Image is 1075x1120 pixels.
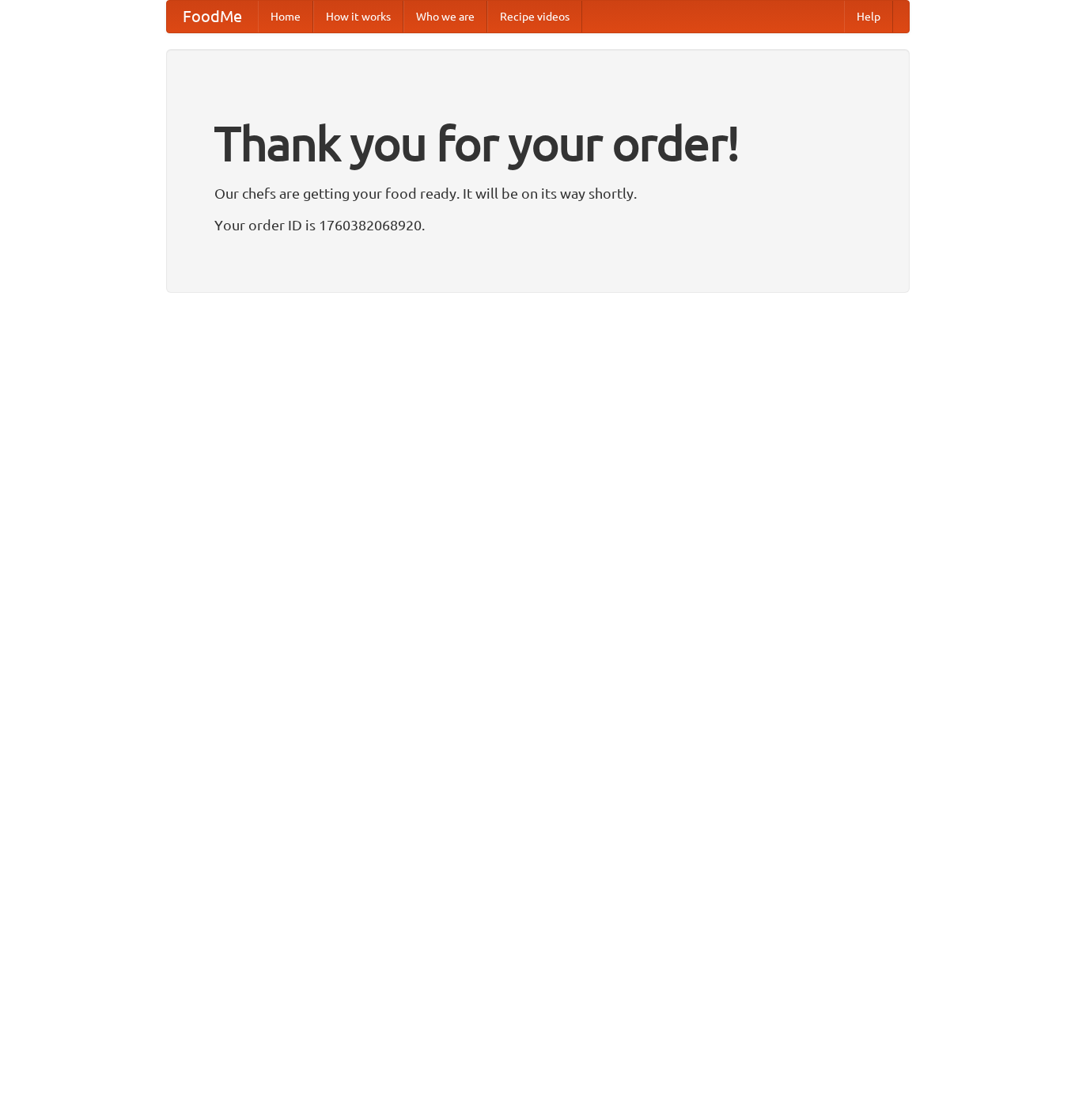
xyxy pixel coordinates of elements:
a: Home [258,1,313,32]
h1: Thank you for your order! [214,105,861,181]
a: Recipe videos [487,1,582,32]
p: Our chefs are getting your food ready. It will be on its way shortly. [214,181,861,205]
a: Help [844,1,893,32]
a: Who we are [403,1,487,32]
p: Your order ID is 1760382068920. [214,213,861,237]
a: How it works [313,1,403,32]
a: FoodMe [167,1,258,32]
